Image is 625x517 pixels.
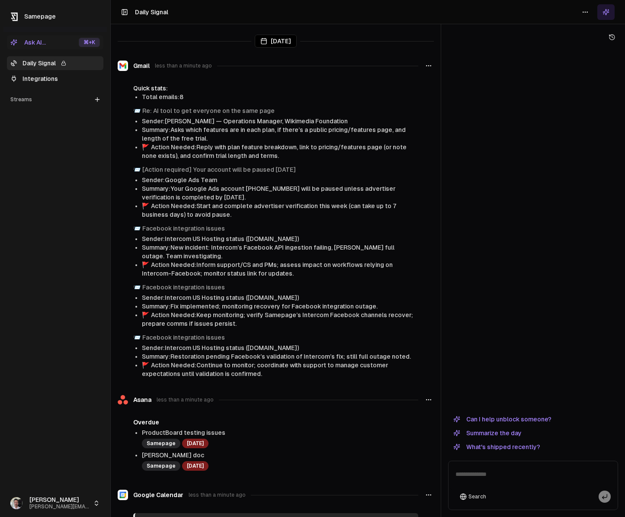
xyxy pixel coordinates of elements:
[448,442,545,452] button: What's shipped recently?
[142,143,418,160] li: Action Needed: Reply with plan feature breakdown, link to pricing/features page (or note none exi...
[10,497,22,509] img: _image
[142,243,418,260] li: Summary: New incident: Intercom’s Facebook API ingestion failing, [PERSON_NAME] full outage. Team...
[7,56,103,70] a: Daily Signal
[142,166,296,173] a: [Action required] Your account will be paused [DATE]
[142,352,418,361] li: Summary: Restoration pending Facebook’s validation of Intercom’s fix; still full outage noted.
[142,302,418,311] li: Summary: Fix implemented; monitoring recovery for Facebook integration outage.
[142,117,418,125] li: Sender: [PERSON_NAME] — Operations Manager, Wikimedia Foundation
[142,144,149,151] span: flag
[142,439,180,448] div: Samepage
[255,35,297,48] div: [DATE]
[133,84,418,93] div: Quick stats:
[142,93,418,101] li: Total emails: 8
[29,504,90,510] span: [PERSON_NAME][EMAIL_ADDRESS]
[7,493,103,514] button: [PERSON_NAME][PERSON_NAME][EMAIL_ADDRESS]
[142,362,149,369] span: flag
[142,311,149,318] span: flag
[142,202,149,209] span: flag
[118,61,128,71] img: Gmail
[133,61,150,70] span: Gmail
[142,344,418,352] li: Sender: Intercom US Hosting status ([DOMAIN_NAME])
[10,38,46,47] div: Ask AI...
[133,107,141,114] span: envelope
[142,234,418,243] li: Sender: Intercom US Hosting status ([DOMAIN_NAME])
[155,62,212,69] span: less than a minute ago
[182,439,208,448] div: [DATE]
[157,396,214,403] span: less than a minute ago
[142,284,225,291] a: Facebook integration issues
[133,418,418,427] h4: Overdue
[448,428,527,438] button: Summarize the day
[448,414,557,424] button: Can I help unblock someone?
[142,225,225,232] a: Facebook integration issues
[7,72,103,86] a: Integrations
[24,13,56,20] span: Samepage
[7,93,103,106] div: Streams
[133,166,141,173] span: envelope
[142,184,418,202] li: Summary: Your Google Ads account [PHONE_NUMBER] will be paused unless advertiser verification is ...
[142,202,418,219] li: Action Needed: Start and complete advertiser verification this week (can take up to 7 business da...
[133,491,183,499] span: Google Calendar
[118,490,128,500] img: Google Calendar
[133,225,141,232] span: envelope
[142,293,418,302] li: Sender: Intercom US Hosting status ([DOMAIN_NAME])
[142,125,418,143] li: Summary: Asks which features are in each plan, if there’s a public pricing/features page, and len...
[189,491,246,498] span: less than a minute ago
[135,8,168,16] h1: Daily Signal
[142,429,225,436] a: ProductBoard testing issues
[142,452,204,459] a: [PERSON_NAME] doc
[133,395,151,404] span: Asana
[133,284,141,291] span: envelope
[7,35,103,49] button: Ask AI...⌘+K
[142,107,275,114] a: Re: AI tool to get everyone on the same page
[118,395,128,405] img: Asana
[79,38,100,47] div: ⌘ +K
[455,491,490,503] button: Search
[133,334,141,341] span: envelope
[142,334,225,341] a: Facebook integration issues
[142,361,418,378] li: Action Needed: Continue to monitor; coordinate with support to manage customer expectations until...
[29,496,90,504] span: [PERSON_NAME]
[142,261,149,268] span: flag
[142,311,418,328] li: Action Needed: Keep monitoring; verify Samepage’s Intercom Facebook channels recover; prepare com...
[142,461,180,471] div: Samepage
[142,176,418,184] li: Sender: Google Ads Team
[182,461,208,471] div: [DATE]
[9,470,29,491] iframe: Intercom live chat
[142,260,418,278] li: Action Needed: Inform support/CS and PMs; assess impact on workflows relying on Intercom-Facebook...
